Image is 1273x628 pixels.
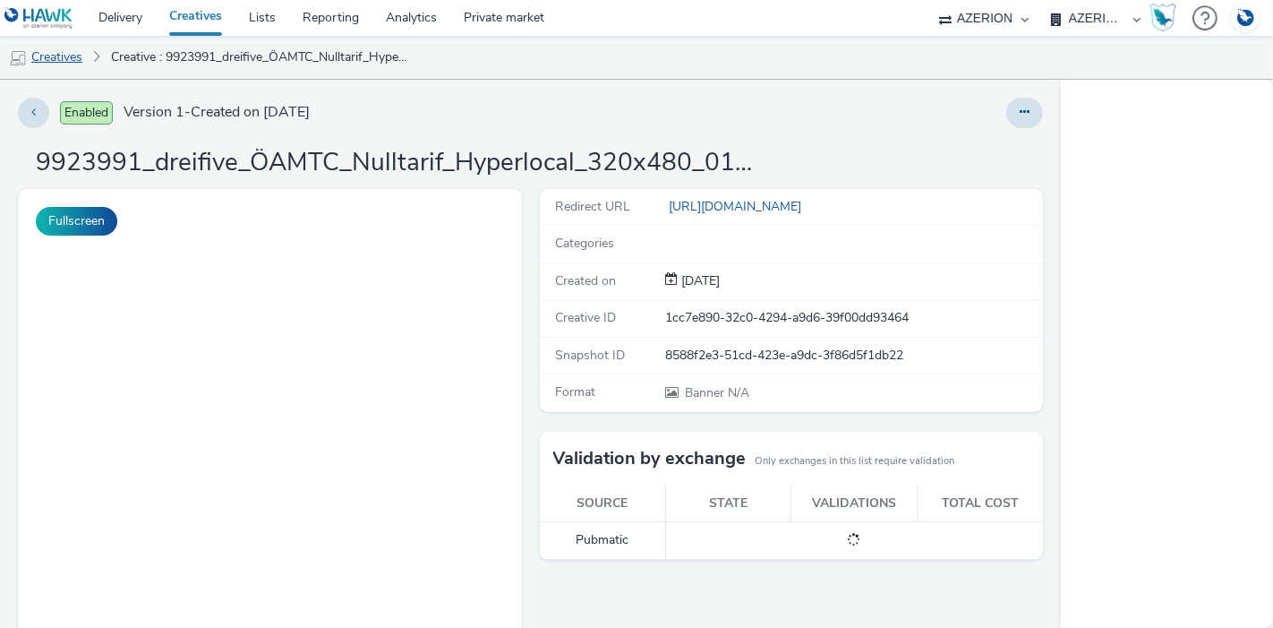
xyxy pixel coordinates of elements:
[678,272,720,290] div: Creation 01 October 2025, 15:00
[665,486,791,522] th: State
[1149,4,1183,32] a: Hawk Academy
[665,347,1041,365] div: 8588f2e3-51cd-423e-a9dc-3f86d5f1db22
[36,146,752,180] h1: 9923991_dreifive_ÖAMTC_Nulltarif_Hyperlocal_320x480_0110
[683,384,749,401] span: N/A
[553,445,747,472] h3: Validation by exchange
[665,198,808,215] a: [URL][DOMAIN_NAME]
[678,272,720,289] span: [DATE]
[665,309,1041,327] div: 1cc7e890-32c0-4294-a9d6-39f00dd93464
[4,7,73,30] img: undefined Logo
[556,347,626,364] span: Snapshot ID
[540,522,666,559] td: Pubmatic
[556,272,617,289] span: Created on
[1232,4,1259,33] img: Account DE
[60,101,113,125] span: Enabled
[556,198,631,215] span: Redirect URL
[556,235,615,252] span: Categories
[791,486,918,522] th: Validations
[917,486,1043,522] th: Total cost
[124,102,310,123] span: Version 1 - Created on [DATE]
[9,49,27,67] img: mobile
[556,309,617,326] span: Creative ID
[102,36,421,79] a: Creative : 9923991_dreifive_ÖAMTC_Nulltarif_Hyperlocal_320x480_0110
[556,383,596,400] span: Format
[1149,4,1176,32] img: Hawk Academy
[36,207,117,236] button: Fullscreen
[756,454,955,469] small: Only exchanges in this list require validation
[685,384,728,401] span: Banner
[540,486,666,522] th: Source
